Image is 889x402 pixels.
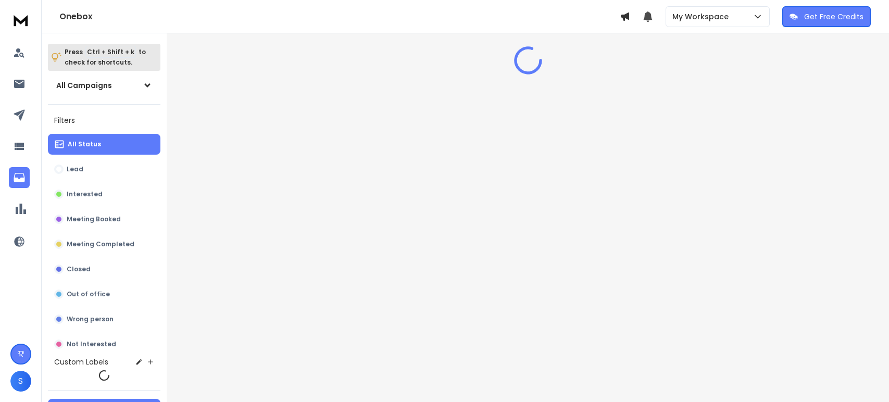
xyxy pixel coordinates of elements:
button: S [10,371,31,392]
button: All Campaigns [48,75,160,96]
p: Get Free Credits [804,11,863,22]
p: Closed [67,265,91,273]
p: Not Interested [67,340,116,348]
p: My Workspace [672,11,733,22]
img: logo [10,10,31,30]
p: Wrong person [67,315,114,323]
button: Out of office [48,284,160,305]
p: Press to check for shortcuts. [65,47,146,68]
h1: Onebox [59,10,620,23]
button: Meeting Completed [48,234,160,255]
p: Lead [67,165,83,173]
button: Meeting Booked [48,209,160,230]
button: Interested [48,184,160,205]
button: Closed [48,259,160,280]
span: Ctrl + Shift + k [85,46,136,58]
button: All Status [48,134,160,155]
h1: All Campaigns [56,80,112,91]
p: Out of office [67,290,110,298]
p: Interested [67,190,103,198]
p: Meeting Completed [67,240,134,248]
button: Get Free Credits [782,6,871,27]
button: Not Interested [48,334,160,355]
button: Lead [48,159,160,180]
button: Wrong person [48,309,160,330]
h3: Custom Labels [54,357,108,367]
h3: Filters [48,113,160,128]
p: Meeting Booked [67,215,121,223]
p: All Status [68,140,101,148]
